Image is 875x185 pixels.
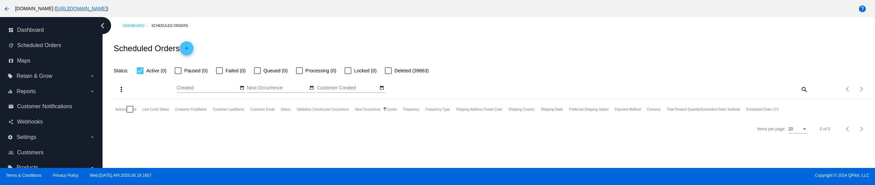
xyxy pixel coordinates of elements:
i: people_outline [8,150,14,155]
mat-select: Items per page: [789,127,808,132]
a: share Webhooks [8,116,95,127]
span: [DOMAIN_NAME] ( ) [15,6,108,11]
span: Active (0) [146,67,166,75]
span: Retain & Grow [16,73,52,79]
button: Next page [855,122,869,136]
a: [URL][DOMAIN_NAME] [56,6,107,11]
i: chevron_left [97,20,108,31]
span: Locked (0) [354,67,377,75]
button: Change sorting for LastProcessingCycleId [143,107,169,111]
div: 0 of 0 [820,127,830,131]
span: Paused (0) [184,67,207,75]
span: Scheduled Orders [17,42,61,48]
button: Change sorting for CurrencyIso [647,107,661,111]
mat-header-cell: Actions [115,99,126,119]
button: Change sorting for Frequency [403,107,419,111]
mat-icon: add [183,46,191,54]
button: Change sorting for NextOccurrenceUtc [355,107,381,111]
i: arrow_drop_down [90,134,95,140]
mat-icon: date_range [379,85,384,91]
i: email [8,104,14,109]
span: Maps [17,58,30,64]
button: Change sorting for PreferredShippingOption [569,107,609,111]
button: Change sorting for LastOccurrenceUtc [324,107,349,111]
span: Customer Notifications [17,103,72,110]
i: arrow_drop_down [90,73,95,79]
button: Change sorting for ShippingPostcode [456,107,502,111]
i: settings [8,134,13,140]
span: Queued (0) [264,67,288,75]
div: Items per page: [757,127,785,131]
a: Dashboard [123,20,151,31]
span: Products [16,165,38,171]
mat-icon: arrow_back [3,5,11,13]
a: email Customer Notifications [8,101,95,112]
button: Change sorting for FrequencyType [426,107,450,111]
button: Change sorting for Status [281,107,290,111]
mat-icon: search [800,84,808,95]
span: Deleted (39663) [394,67,429,75]
a: map Maps [8,55,95,66]
i: map [8,58,14,63]
input: Created [177,85,238,91]
i: equalizer [8,89,13,94]
i: local_offer [8,165,13,170]
button: Change sorting for Id [133,107,136,111]
h2: Scheduled Orders [113,41,193,55]
a: Privacy Policy [53,173,79,178]
input: Customer Created [317,85,378,91]
button: Change sorting for PaymentMethod.Type [615,107,641,111]
mat-icon: date_range [309,85,314,91]
button: Change sorting for ShippingState [541,107,563,111]
mat-header-cell: Total Product Quantity [667,99,700,119]
button: Change sorting for ShippingCountry [508,107,535,111]
a: Terms & Conditions [6,173,41,178]
span: Customers [17,150,43,156]
button: Change sorting for CustomerFirstName [175,107,206,111]
span: Reports [16,88,36,95]
button: Next page [855,82,869,96]
a: update Scheduled Orders [8,40,95,51]
button: Previous page [841,122,855,136]
i: share [8,119,14,125]
i: update [8,43,14,48]
a: Scheduled Orders [151,20,194,31]
span: Dashboard [17,27,44,33]
span: Webhooks [17,119,43,125]
mat-icon: date_range [240,85,244,91]
button: Change sorting for CustomerLastName [213,107,244,111]
button: Change sorting for CustomerEmail [250,107,274,111]
button: Change sorting for LifetimeValue [746,107,779,111]
span: 20 [789,127,793,131]
span: Failed (0) [226,67,246,75]
span: Settings [16,134,36,140]
mat-header-cell: Validation Checks [297,99,324,119]
span: Status: [113,68,129,73]
i: arrow_drop_down [90,165,95,170]
i: dashboard [8,27,14,33]
i: arrow_drop_down [90,89,95,94]
mat-icon: help [858,5,866,13]
a: Web:[DATE] API:2025.08.19.1657 [90,173,152,178]
a: dashboard Dashboard [8,25,95,35]
mat-icon: more_vert [117,85,125,94]
button: Previous page [841,82,855,96]
button: Change sorting for Subtotal [700,107,740,111]
a: people_outline Customers [8,147,95,158]
i: local_offer [8,73,13,79]
button: Change sorting for Cycles [387,107,397,111]
span: Processing (0) [306,67,336,75]
span: Copyright © 2024 QPilot, LLC [443,173,869,178]
input: Next Occurrence [247,85,308,91]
